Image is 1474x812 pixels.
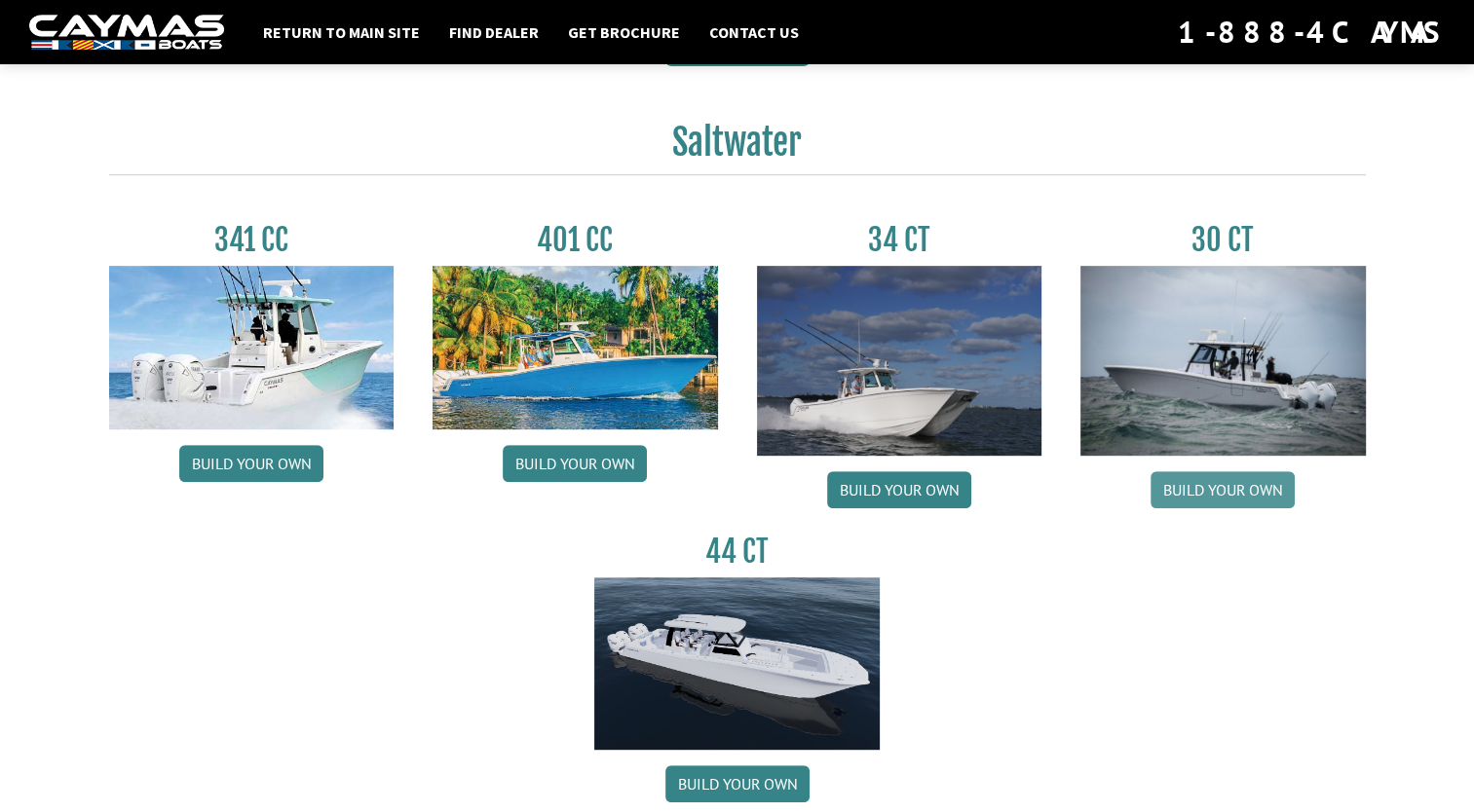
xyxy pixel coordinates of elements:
[665,765,810,802] a: Build your own
[1151,471,1295,508] a: Build your own
[433,222,718,258] h3: 401 CC
[558,19,690,45] a: Get Brochure
[1178,11,1445,54] div: 1-888-4CAYMAS
[433,266,718,429] img: 401CC_thumb.pg.jpg
[29,15,224,51] img: white-logo-c9c8dbefe5ff5ceceb0f0178aa75bf4bb51f6bca0971e226c86eb53dfe498488.png
[179,445,323,482] a: Build your own
[109,121,1366,175] h2: Saltwater
[109,222,395,258] h3: 341 CC
[439,19,548,45] a: Find Dealer
[757,266,1042,456] img: Caymas_34_CT_pic_1.jpg
[594,577,880,751] img: 44ct_background.png
[109,266,395,429] img: 341CC-thumbjpg.jpg
[253,19,430,45] a: Return to main site
[699,19,809,45] a: Contact Us
[503,445,647,482] a: Build your own
[757,222,1042,258] h3: 34 CT
[1080,222,1366,258] h3: 30 CT
[594,534,880,570] h3: 44 CT
[827,471,971,508] a: Build your own
[1080,266,1366,456] img: 30_CT_photo_shoot_for_caymas_connect.jpg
